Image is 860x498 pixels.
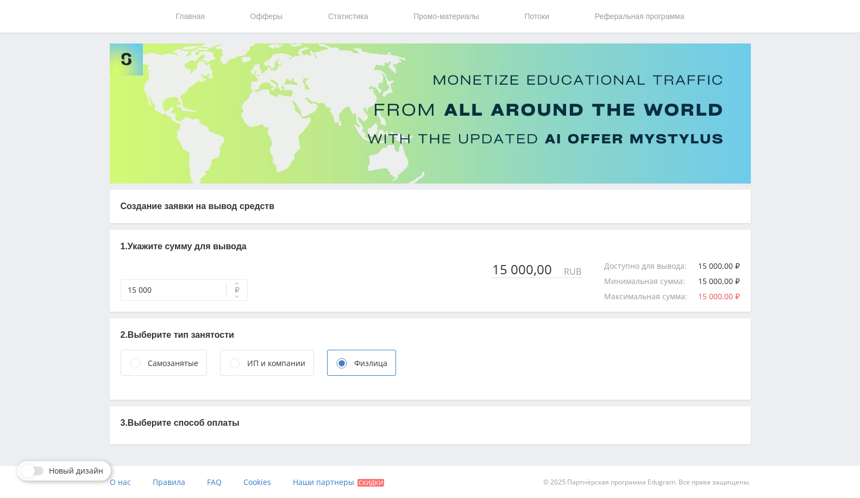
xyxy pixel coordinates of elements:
[121,241,740,253] p: 1. Укажите сумму для вывода
[226,279,248,301] button: ₽
[491,262,563,277] div: 15 000,00
[247,357,305,369] div: ИП и компании
[207,477,222,487] span: FAQ
[153,477,185,487] span: Правила
[110,477,131,487] span: О нас
[563,267,582,276] div: RUB
[121,329,740,341] p: 2. Выберите тип занятости
[604,277,696,286] div: Минимальная сумма :
[357,479,384,487] span: Скидки
[49,467,103,475] span: Новый дизайн
[121,200,740,212] p: Создание заявки на вывод средств
[293,477,354,487] span: Наши партнеры
[698,262,740,270] div: 15 000,00 ₽
[698,291,740,301] span: 15 000,00 ₽
[604,292,698,301] div: Максимальная сумма :
[110,43,751,184] img: Banner
[148,357,198,369] div: Самозанятые
[121,417,740,429] p: 3. Выберите способ оплаты
[243,477,271,487] span: Cookies
[354,357,387,369] div: Физлица
[698,277,740,286] div: 15 000,00 ₽
[604,262,698,270] div: Доступно для вывода :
